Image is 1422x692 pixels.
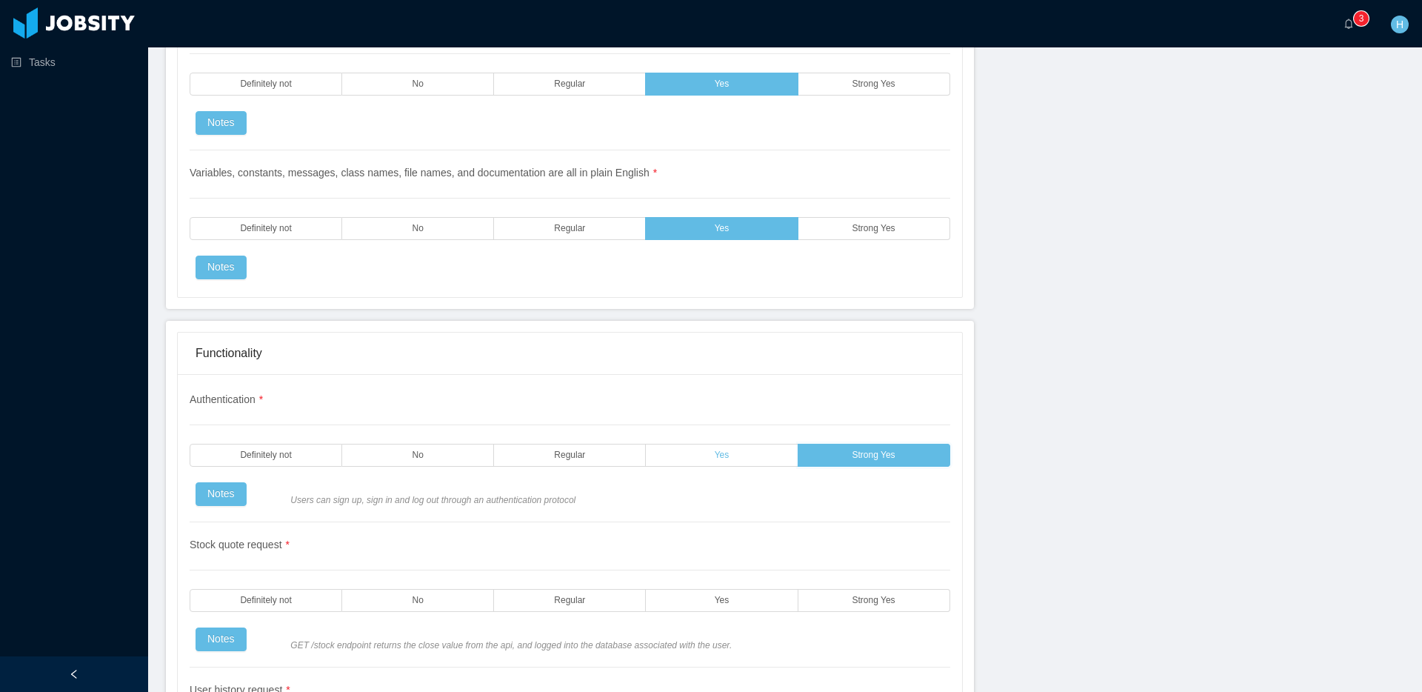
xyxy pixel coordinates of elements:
span: No [413,596,424,605]
a: icon: profileTasks [11,47,136,77]
span: Strong Yes [852,450,895,460]
span: Strong Yes [852,596,895,605]
span: No [413,450,424,460]
span: Definitely not [240,224,291,233]
button: Notes [196,482,247,506]
span: Yes [715,596,730,605]
span: Regular [554,224,585,233]
span: No [413,224,424,233]
button: Notes [196,111,247,135]
span: Regular [554,79,585,89]
p: 3 [1359,11,1364,26]
span: Definitely not [240,450,291,460]
span: No [413,79,424,89]
button: Notes [196,628,247,651]
button: Notes [196,256,247,279]
span: Yes [715,224,730,233]
span: Definitely not [240,596,291,605]
span: Regular [554,450,585,460]
span: Stock quote request [190,539,290,550]
span: Yes [715,79,730,89]
sup: 3 [1354,11,1369,26]
span: Strong Yes [852,79,895,89]
span: Users can sign up, sign in and log out through an authentication protocol [290,493,944,507]
span: H [1396,16,1403,33]
span: Definitely not [240,79,291,89]
span: Regular [554,596,585,605]
span: Yes [715,450,730,460]
span: Variables, constants, messages, class names, file names, and documentation are all in plain English [190,167,657,179]
span: Strong Yes [852,224,895,233]
span: Authentication [190,393,263,405]
div: Functionality [196,333,944,374]
span: GET /stock endpoint returns the close value from the api, and logged into the database associated... [290,639,944,652]
i: icon: bell [1343,19,1354,29]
